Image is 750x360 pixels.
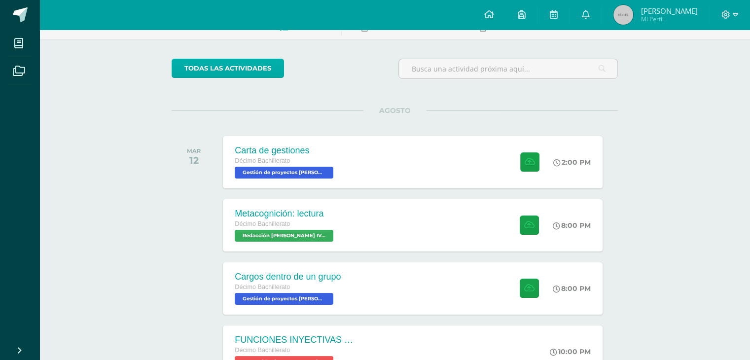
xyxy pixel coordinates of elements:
div: 10:00 PM [550,347,591,356]
span: [PERSON_NAME] [641,6,697,16]
span: Décimo Bachillerato [235,347,290,354]
div: Carta de gestiones [235,145,336,156]
span: Décimo Bachillerato [235,157,290,164]
div: Cargos dentro de un grupo [235,272,341,282]
img: 45x45 [613,5,633,25]
div: Metacognición: lectura [235,209,336,219]
div: FUNCIONES INYECTIVAS (INVERSA DE UNA FUNCIÓN) [235,335,353,345]
span: Gestión de proyectos Bach IV 'A' [235,293,333,305]
span: Décimo Bachillerato [235,220,290,227]
span: Décimo Bachillerato [235,284,290,290]
input: Busca una actividad próxima aquí... [399,59,617,78]
div: 12 [187,154,201,166]
div: 8:00 PM [553,221,591,230]
div: MAR [187,147,201,154]
div: 8:00 PM [553,284,591,293]
div: 2:00 PM [553,158,591,167]
a: todas las Actividades [172,59,284,78]
span: Gestión de proyectos Bach IV 'A' [235,167,333,179]
span: Mi Perfil [641,15,697,23]
span: AGOSTO [363,106,427,115]
span: Redacción Bach IV 'A' [235,230,333,242]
